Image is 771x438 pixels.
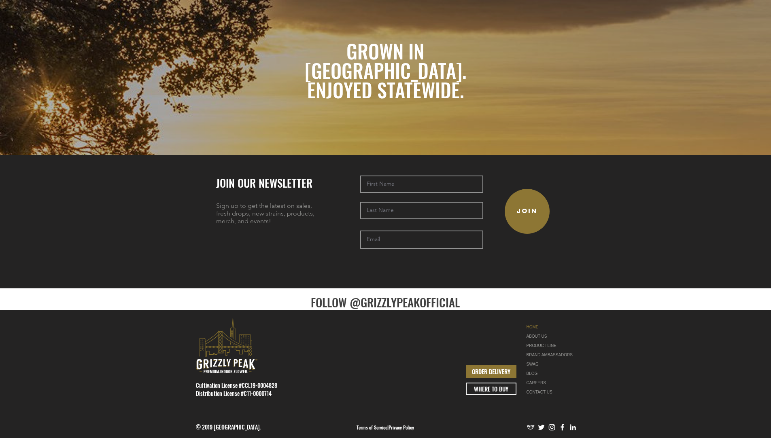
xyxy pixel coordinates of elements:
[569,423,577,432] img: LinkedIn
[527,423,535,432] img: weedmaps
[196,381,277,398] span: Cultivation License #CCL19-0004828 Distribution License #C11-0000714
[505,189,550,234] button: JOIN
[516,207,537,215] span: JOIN
[527,387,578,397] a: CONTACT US
[389,424,414,431] a: Privacy Policy
[537,423,546,432] img: Twitter
[558,423,567,432] img: Facebook
[548,423,556,432] img: Instagram
[474,385,508,393] span: WHERE TO BUY
[527,360,578,369] a: SWAG
[196,318,257,373] svg: premium-indoor-cannabis
[527,322,578,397] nav: Site
[527,378,578,387] a: CAREERS
[360,202,483,219] input: Last Name
[527,322,578,332] a: HOME
[527,332,578,341] a: ABOUT US
[357,424,414,431] span: |
[527,341,578,350] a: PRODUCT LINE
[527,350,578,360] div: BRAND AMBASSADORS
[527,369,578,378] a: BLOG
[466,383,516,395] a: WHERE TO BUY
[360,231,483,249] input: Email
[216,175,312,191] span: JOIN OUR NEWSLETTER
[466,365,516,378] a: ORDER DELIVERY
[360,176,483,193] input: First Name
[472,367,510,376] span: ORDER DELIVERY
[311,293,460,311] a: FOLLOW @GRIZZLYPEAKOFFICIAL
[305,36,466,104] span: GROWN IN [GEOGRAPHIC_DATA]. ENJOYED STATEWIDE.
[527,423,577,432] ul: Social Bar
[216,202,314,225] span: Sign up to get the latest on sales, fresh drops, new strains, products, merch, and events!
[196,423,261,431] span: © 2019 [GEOGRAPHIC_DATA].
[357,424,387,431] a: Terms of Service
